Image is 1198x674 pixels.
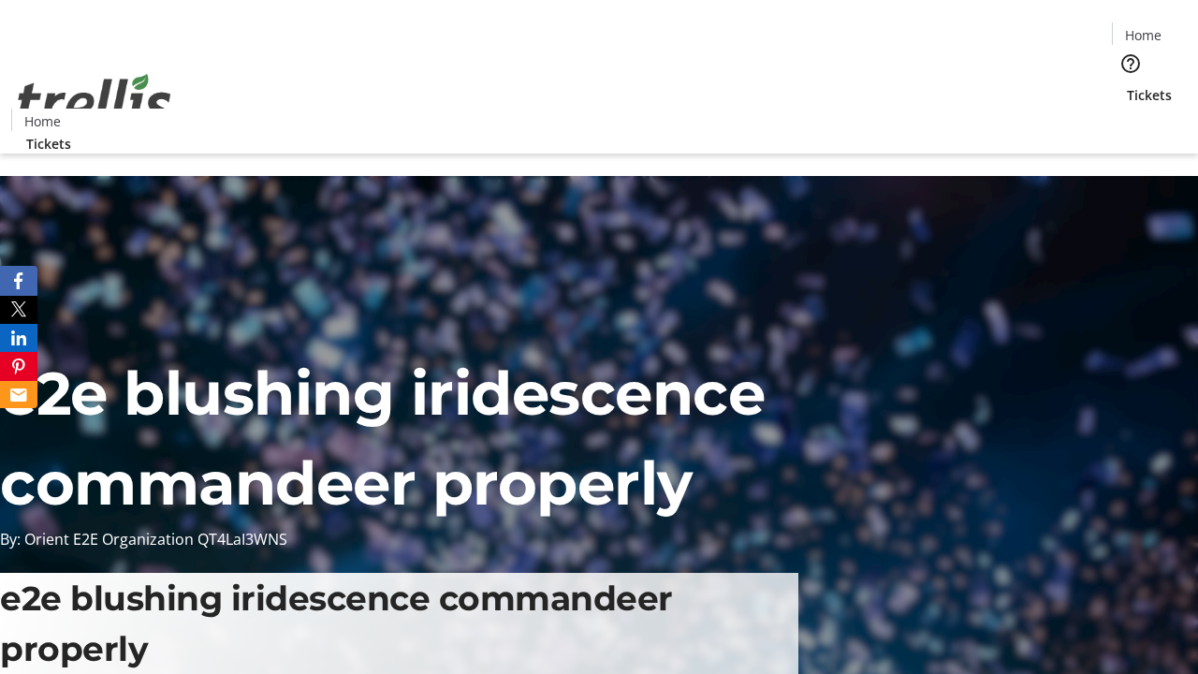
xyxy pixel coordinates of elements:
[1112,85,1187,105] a: Tickets
[1125,25,1161,45] span: Home
[24,111,61,131] span: Home
[1112,105,1149,142] button: Cart
[11,134,86,154] a: Tickets
[1113,25,1173,45] a: Home
[11,53,178,147] img: Orient E2E Organization QT4LaI3WNS's Logo
[26,134,71,154] span: Tickets
[12,111,72,131] a: Home
[1127,85,1172,105] span: Tickets
[1112,45,1149,82] button: Help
